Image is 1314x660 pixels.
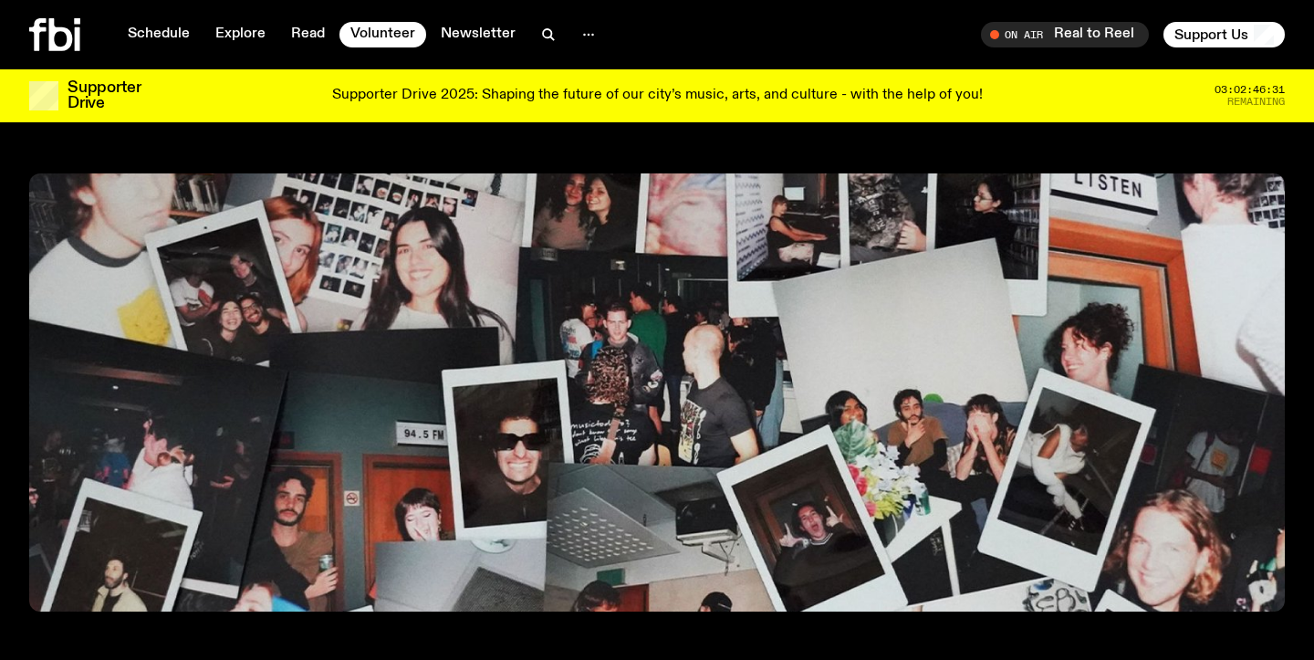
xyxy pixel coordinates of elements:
[981,22,1149,47] button: On AirReal to Reel
[117,22,201,47] a: Schedule
[1227,97,1285,107] span: Remaining
[204,22,276,47] a: Explore
[68,80,141,111] h3: Supporter Drive
[280,22,336,47] a: Read
[1174,26,1248,43] span: Support Us
[339,22,426,47] a: Volunteer
[1163,22,1285,47] button: Support Us
[332,88,983,104] p: Supporter Drive 2025: Shaping the future of our city’s music, arts, and culture - with the help o...
[1215,85,1285,95] span: 03:02:46:31
[430,22,527,47] a: Newsletter
[29,173,1285,612] img: A collage of photographs and polaroids showing FBI volunteers.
